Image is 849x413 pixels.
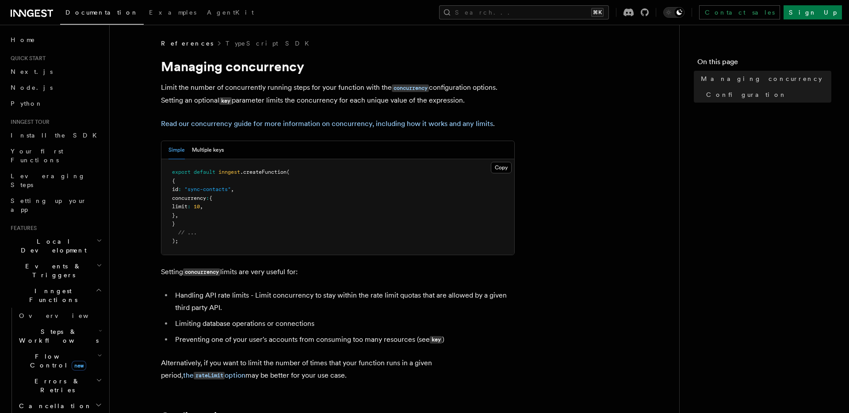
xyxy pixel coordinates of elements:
[192,141,224,159] button: Multiple keys
[392,83,429,92] a: concurrency
[7,96,104,111] a: Python
[161,118,515,130] p: .
[15,373,104,398] button: Errors & Retries
[175,212,178,218] span: ,
[15,324,104,348] button: Steps & Workflows
[7,262,96,279] span: Events & Triggers
[7,258,104,283] button: Events & Triggers
[172,169,191,175] span: export
[240,169,287,175] span: .createFunction
[172,178,175,184] span: {
[178,229,197,236] span: // ...
[11,148,63,164] span: Your first Functions
[430,336,442,344] code: key
[149,9,196,16] span: Examples
[161,266,515,279] p: Setting limits are very useful for:
[11,100,43,107] span: Python
[172,289,515,314] li: Handling API rate limits - Limit concurrency to stay within the rate limit quotas that are allowe...
[287,169,290,175] span: (
[172,212,175,218] span: }
[161,357,515,382] p: Alternatively, if you want to limit the number of times that your function runs in a given period...
[172,221,175,227] span: }
[206,195,209,201] span: :
[161,81,515,107] p: Limit the number of concurrently running steps for your function with the configuration options. ...
[15,348,104,373] button: Flow Controlnew
[663,7,685,18] button: Toggle dark mode
[60,3,144,25] a: Documentation
[172,238,178,244] span: );
[11,132,102,139] span: Install the SDK
[187,203,191,210] span: :
[7,119,50,126] span: Inngest tour
[7,143,104,168] a: Your first Functions
[697,71,831,87] a: Managing concurrency
[218,169,240,175] span: inngest
[209,195,212,201] span: {
[184,186,231,192] span: "sync-contacts"
[15,327,99,345] span: Steps & Workflows
[200,203,203,210] span: ,
[161,39,213,48] span: References
[491,162,512,173] button: Copy
[697,57,831,71] h4: On this page
[7,283,104,308] button: Inngest Functions
[7,168,104,193] a: Leveraging Steps
[178,186,181,192] span: :
[219,97,232,105] code: key
[15,377,96,394] span: Errors & Retries
[706,90,787,99] span: Configuration
[172,186,178,192] span: id
[7,55,46,62] span: Quick start
[7,287,96,304] span: Inngest Functions
[7,193,104,218] a: Setting up your app
[15,402,92,410] span: Cancellation
[7,237,96,255] span: Local Development
[11,68,53,75] span: Next.js
[144,3,202,24] a: Examples
[11,84,53,91] span: Node.js
[11,197,87,213] span: Setting up your app
[19,312,110,319] span: Overview
[7,225,37,232] span: Features
[194,372,225,379] code: rateLimit
[183,371,245,379] a: therateLimitoption
[231,186,234,192] span: ,
[439,5,609,19] button: Search...⌘K
[65,9,138,16] span: Documentation
[392,84,429,92] code: concurrency
[172,195,206,201] span: concurrency
[15,308,104,324] a: Overview
[7,127,104,143] a: Install the SDK
[7,32,104,48] a: Home
[7,80,104,96] a: Node.js
[11,172,85,188] span: Leveraging Steps
[7,233,104,258] button: Local Development
[699,5,780,19] a: Contact sales
[172,333,515,346] li: Preventing one of your user's accounts from consuming too many resources (see )
[207,9,254,16] span: AgentKit
[7,64,104,80] a: Next.js
[161,119,493,128] a: Read our concurrency guide for more information on concurrency, including how it works and any li...
[701,74,822,83] span: Managing concurrency
[194,169,215,175] span: default
[183,268,220,276] code: concurrency
[172,203,187,210] span: limit
[194,203,200,210] span: 10
[72,361,86,371] span: new
[784,5,842,19] a: Sign Up
[168,141,185,159] button: Simple
[703,87,831,103] a: Configuration
[226,39,314,48] a: TypeScript SDK
[11,35,35,44] span: Home
[15,352,97,370] span: Flow Control
[591,8,604,17] kbd: ⌘K
[172,317,515,330] li: Limiting database operations or connections
[202,3,259,24] a: AgentKit
[161,58,515,74] h1: Managing concurrency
